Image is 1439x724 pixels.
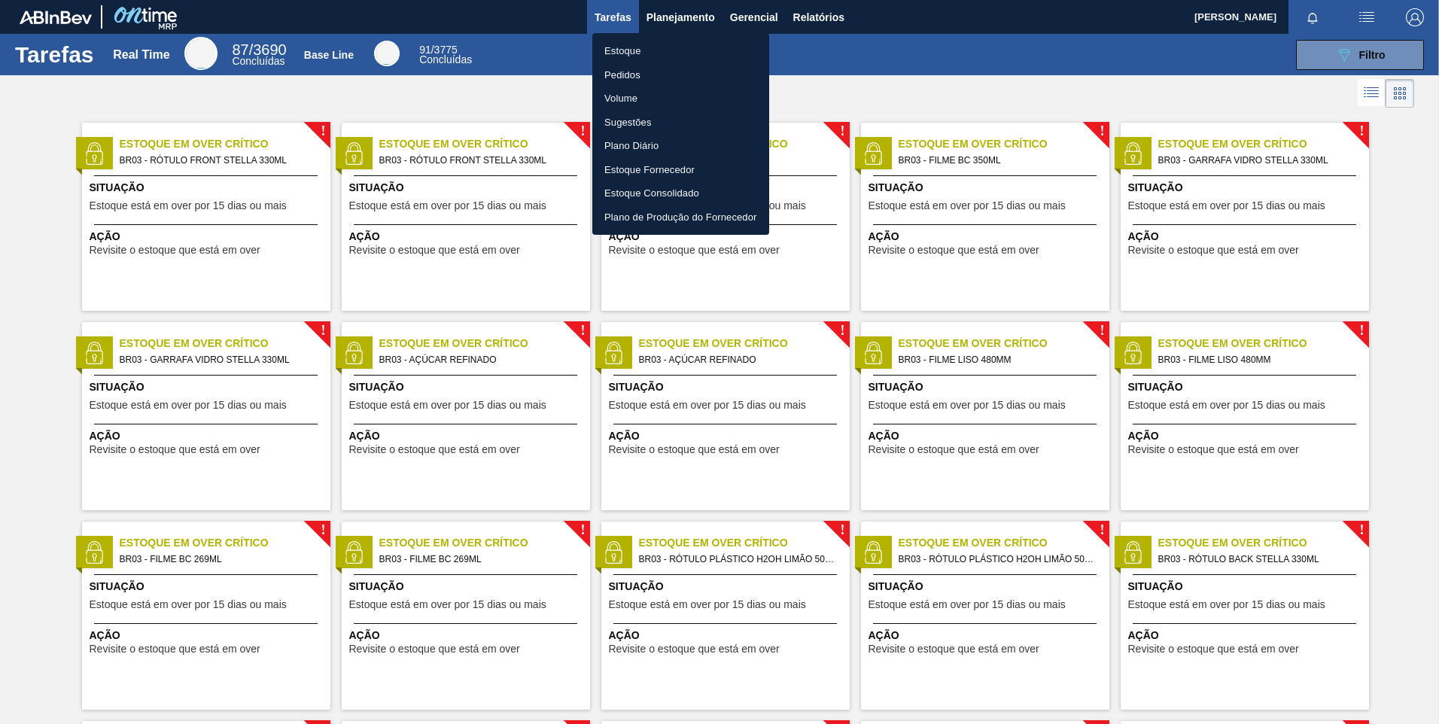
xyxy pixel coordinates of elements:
a: Estoque Fornecedor [592,158,769,182]
a: Sugestões [592,111,769,135]
a: Estoque [592,39,769,63]
a: Pedidos [592,63,769,87]
a: Estoque Consolidado [592,181,769,205]
a: Plano de Produção do Fornecedor [592,205,769,230]
a: Volume [592,87,769,111]
a: Plano Diário [592,134,769,158]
